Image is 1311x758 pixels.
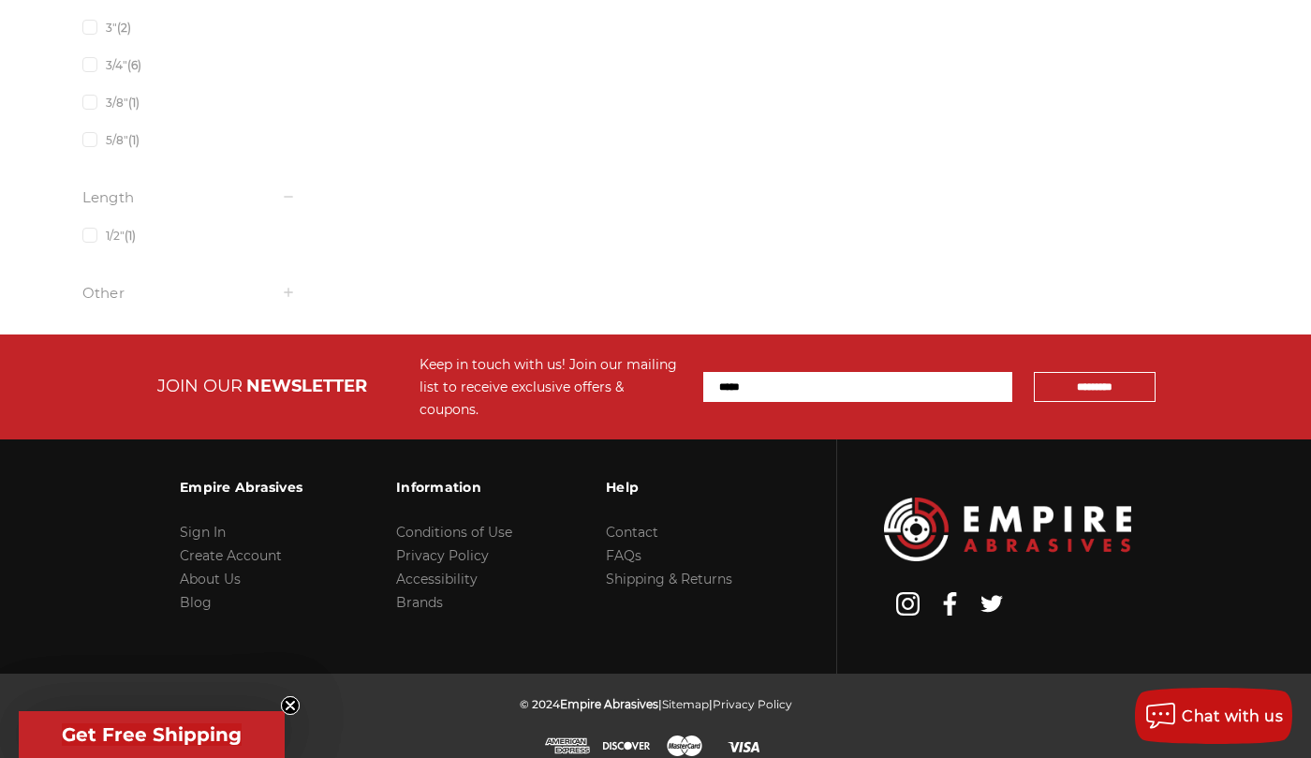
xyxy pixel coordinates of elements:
[396,594,443,611] a: Brands
[662,697,709,711] a: Sitemap
[396,524,512,541] a: Conditions of Use
[884,498,1131,561] img: Empire Abrasives Logo Image
[281,696,300,715] button: Close teaser
[180,594,212,611] a: Blog
[1182,707,1283,725] span: Chat with us
[180,547,282,564] a: Create Account
[606,524,658,541] a: Contact
[520,692,792,716] p: © 2024 | |
[606,547,641,564] a: FAQs
[180,524,226,541] a: Sign In
[606,468,732,507] h3: Help
[560,697,658,711] span: Empire Abrasives
[246,376,367,396] span: NEWSLETTER
[396,571,478,587] a: Accessibility
[606,571,732,587] a: Shipping & Returns
[157,376,243,396] span: JOIN OUR
[19,711,285,758] div: Get Free ShippingClose teaser
[1135,688,1292,744] button: Chat with us
[62,723,242,746] span: Get Free Shipping
[713,697,792,711] a: Privacy Policy
[396,547,489,564] a: Privacy Policy
[396,468,512,507] h3: Information
[180,571,241,587] a: About Us
[180,468,302,507] h3: Empire Abrasives
[420,353,685,421] div: Keep in touch with us! Join our mailing list to receive exclusive offers & coupons.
